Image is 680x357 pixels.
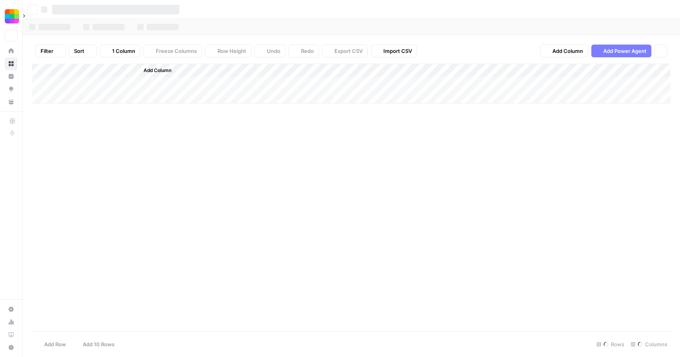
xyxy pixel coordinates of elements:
button: Row Height [205,45,251,57]
button: Import CSV [371,45,417,57]
button: Workspace: Smallpdf [5,6,17,26]
span: Undo [267,47,280,55]
div: Rows [593,338,628,351]
button: Sort [69,45,97,57]
div: Columns [628,338,670,351]
button: Add Power Agent [591,45,651,57]
span: Export CSV [334,47,363,55]
a: Learning Hub [5,328,17,341]
a: Your Data [5,96,17,108]
button: Export CSV [322,45,368,57]
span: Row Height [218,47,246,55]
button: Freeze Columns [144,45,202,57]
span: Add 10 Rows [83,340,115,348]
a: Opportunities [5,83,17,96]
button: Add Column [133,65,175,76]
a: Settings [5,303,17,316]
span: Add Column [144,67,171,74]
span: 1 Column [112,47,135,55]
img: Smallpdf Logo [5,9,19,23]
button: Add Column [540,45,588,57]
a: Usage [5,316,17,328]
span: Add Power Agent [603,47,647,55]
button: Redo [289,45,319,57]
button: Filter [35,45,66,57]
button: 1 Column [100,45,140,57]
span: Add Row [44,340,66,348]
button: Add Row [32,338,71,351]
span: Freeze Columns [156,47,197,55]
span: Add Column [552,47,583,55]
span: Filter [41,47,53,55]
span: Sort [74,47,84,55]
span: Import CSV [383,47,412,55]
span: Redo [301,47,314,55]
button: Add 10 Rows [71,338,119,351]
a: Insights [5,70,17,83]
a: Browse [5,57,17,70]
a: Home [5,45,17,57]
button: Help + Support [5,341,17,354]
button: Undo [255,45,286,57]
